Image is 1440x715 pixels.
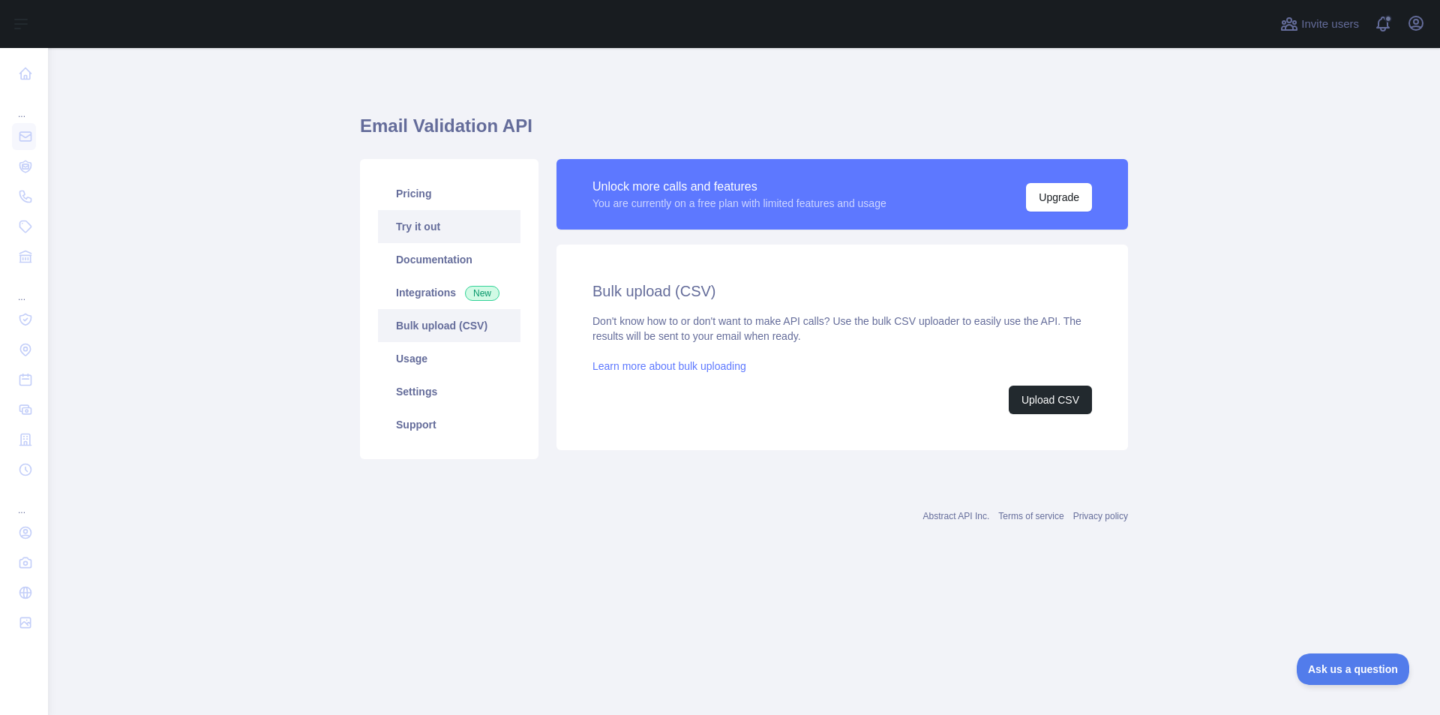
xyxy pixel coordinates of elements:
[378,309,520,342] a: Bulk upload (CSV)
[592,196,886,211] div: You are currently on a free plan with limited features and usage
[378,243,520,276] a: Documentation
[592,178,886,196] div: Unlock more calls and features
[592,360,746,372] a: Learn more about bulk uploading
[1073,511,1128,521] a: Privacy policy
[1009,386,1092,414] button: Upload CSV
[378,177,520,210] a: Pricing
[592,281,1092,302] h2: Bulk upload (CSV)
[378,276,520,309] a: Integrations New
[923,511,990,521] a: Abstract API Inc.
[12,90,36,120] div: ...
[998,511,1063,521] a: Terms of service
[465,286,499,301] span: New
[378,342,520,375] a: Usage
[378,210,520,243] a: Try it out
[1026,183,1092,212] button: Upgrade
[12,486,36,516] div: ...
[12,273,36,303] div: ...
[1297,653,1410,685] iframe: Toggle Customer Support
[360,114,1128,150] h1: Email Validation API
[1277,12,1362,36] button: Invite users
[1301,16,1359,33] span: Invite users
[592,314,1092,414] div: Don't know how to or don't want to make API calls? Use the bulk CSV uploader to easily use the AP...
[378,408,520,441] a: Support
[378,375,520,408] a: Settings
